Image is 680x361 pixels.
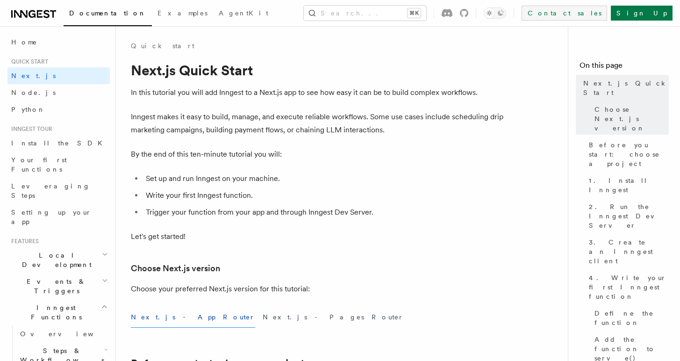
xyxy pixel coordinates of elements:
span: Examples [157,9,208,17]
span: 2. Run the Inngest Dev Server [589,202,669,230]
span: Before you start: choose a project [589,140,669,168]
span: Quick start [7,58,48,65]
span: Documentation [69,9,146,17]
span: Features [7,238,39,245]
p: Let's get started! [131,230,505,243]
li: Trigger your function from your app and through Inngest Dev Server. [143,206,505,219]
p: Choose your preferred Next.js version for this tutorial: [131,282,505,296]
a: Setting up your app [7,204,110,230]
a: Node.js [7,84,110,101]
span: Install the SDK [11,139,108,147]
h4: On this page [580,60,669,75]
a: Your first Functions [7,152,110,178]
a: Quick start [131,41,194,51]
a: Install the SDK [7,135,110,152]
span: Events & Triggers [7,277,102,296]
h1: Next.js Quick Start [131,62,505,79]
a: Sign Up [611,6,673,21]
p: Inngest makes it easy to build, manage, and execute reliable workflows. Some use cases include sc... [131,110,505,137]
span: Choose Next.js version [594,105,669,133]
a: Python [7,101,110,118]
a: Overview [16,325,110,342]
button: Events & Triggers [7,273,110,299]
button: Toggle dark mode [484,7,506,19]
a: 4. Write your first Inngest function [585,269,669,305]
span: 3. Create an Inngest client [589,238,669,266]
button: Inngest Functions [7,299,110,325]
span: Node.js [11,89,56,96]
a: Next.js [7,67,110,84]
button: Next.js - App Router [131,307,255,328]
span: Next.js Quick Start [583,79,669,97]
span: Your first Functions [11,156,67,173]
a: Choose Next.js version [131,262,220,275]
a: Examples [152,3,213,25]
span: Overview [20,330,116,338]
li: Write your first Inngest function. [143,189,505,202]
span: 4. Write your first Inngest function [589,273,669,301]
span: Inngest Functions [7,303,101,322]
span: Local Development [7,251,102,269]
button: Search...⌘K [304,6,426,21]
button: Next.js - Pages Router [263,307,404,328]
span: Leveraging Steps [11,182,90,199]
kbd: ⌘K [408,8,421,18]
span: Next.js [11,72,56,79]
li: Set up and run Inngest on your machine. [143,172,505,185]
a: Documentation [64,3,152,26]
a: Home [7,34,110,51]
button: Local Development [7,247,110,273]
span: Home [11,37,37,47]
span: AgentKit [219,9,268,17]
a: AgentKit [213,3,274,25]
span: Inngest tour [7,125,52,133]
a: Define the function [591,305,669,331]
a: Before you start: choose a project [585,137,669,172]
span: Setting up your app [11,209,92,225]
span: Python [11,106,45,113]
a: Contact sales [522,6,607,21]
a: 3. Create an Inngest client [585,234,669,269]
a: 2. Run the Inngest Dev Server [585,198,669,234]
a: Choose Next.js version [591,101,669,137]
p: By the end of this ten-minute tutorial you will: [131,148,505,161]
span: 1. Install Inngest [589,176,669,195]
a: Next.js Quick Start [580,75,669,101]
span: Define the function [594,309,669,327]
a: 1. Install Inngest [585,172,669,198]
p: In this tutorial you will add Inngest to a Next.js app to see how easy it can be to build complex... [131,86,505,99]
a: Leveraging Steps [7,178,110,204]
